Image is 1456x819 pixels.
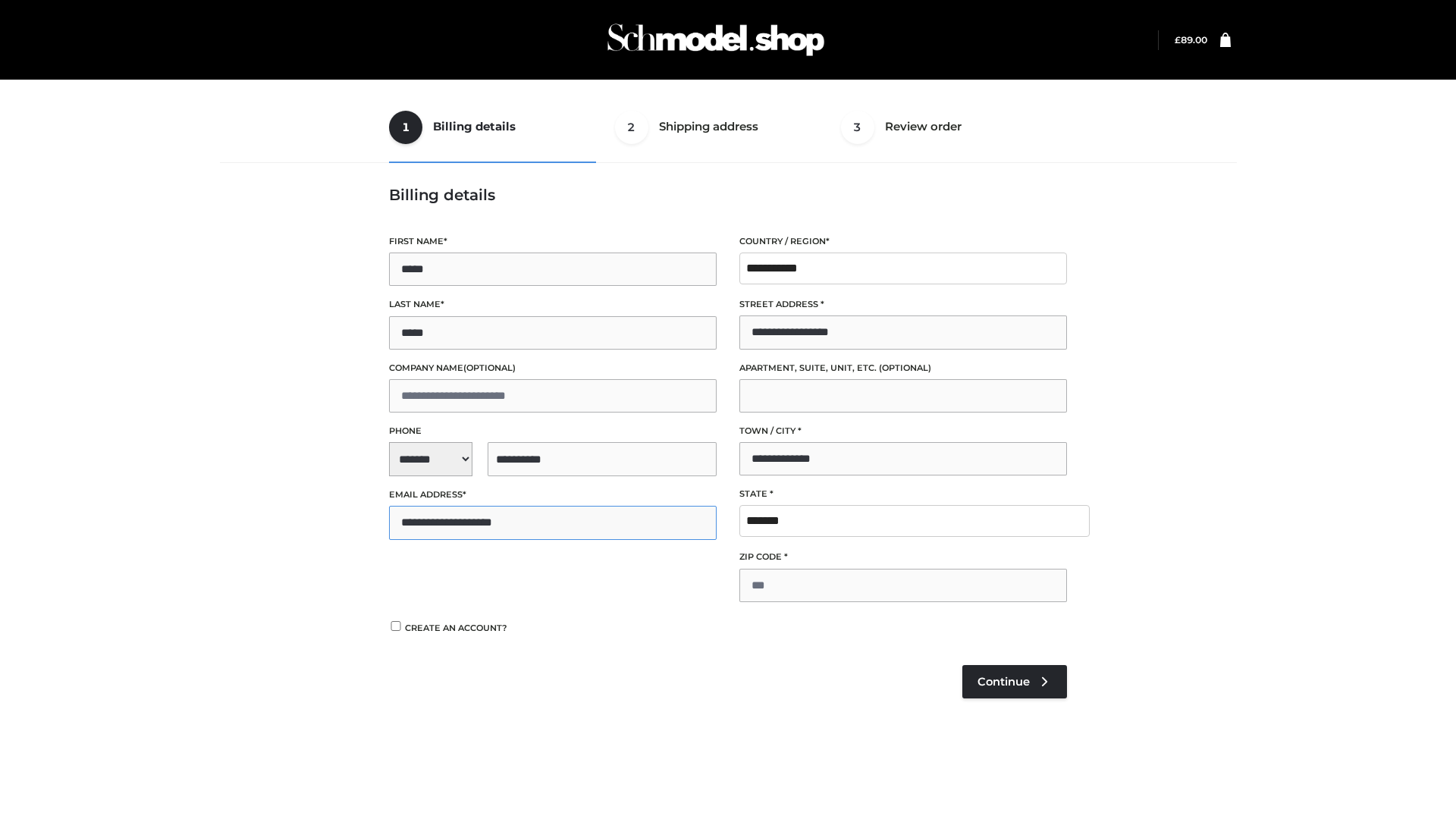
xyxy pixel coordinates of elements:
input: Create an account? [389,621,403,631]
span: £ [1175,34,1181,45]
label: State [739,487,1067,501]
label: Town / City [739,424,1067,438]
span: (optional) [879,362,931,373]
span: Create an account? [405,623,507,633]
label: Apartment, suite, unit, etc. [739,361,1067,375]
label: Company name [389,361,717,375]
a: Continue [962,665,1067,698]
h3: Billing details [389,186,1067,204]
span: Continue [977,675,1030,689]
label: Last name [389,297,717,312]
img: Schmodel Admin 964 [602,10,830,70]
label: Email address [389,488,717,502]
label: ZIP Code [739,550,1067,564]
a: £89.00 [1175,34,1207,45]
span: (optional) [463,362,516,373]
label: Country / Region [739,234,1067,249]
bdi: 89.00 [1175,34,1207,45]
label: First name [389,234,717,249]
label: Street address [739,297,1067,312]
label: Phone [389,424,717,438]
